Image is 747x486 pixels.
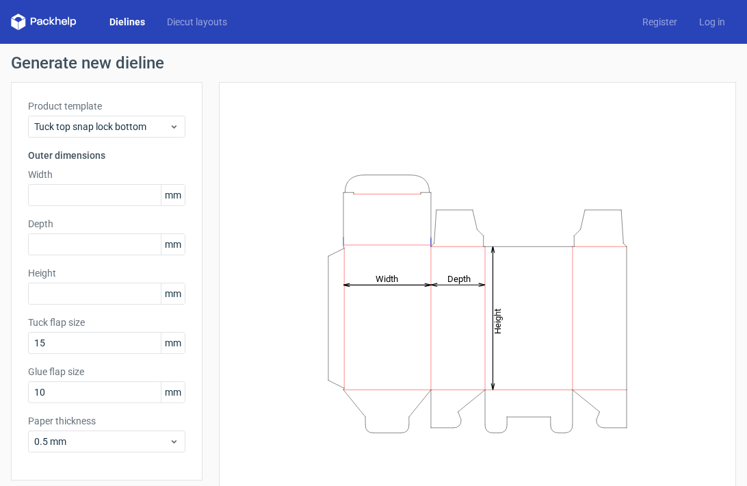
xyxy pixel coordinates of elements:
[28,316,185,329] label: Tuck flap size
[631,15,688,29] a: Register
[493,308,503,333] tspan: Height
[161,185,185,205] span: mm
[34,120,169,133] span: Tuck top snap lock bottom
[161,234,185,255] span: mm
[447,273,471,283] tspan: Depth
[28,168,185,181] label: Width
[28,266,185,280] label: Height
[28,149,185,162] h3: Outer dimensions
[28,99,185,113] label: Product template
[376,273,398,283] tspan: Width
[156,15,238,29] a: Diecut layouts
[161,283,185,304] span: mm
[99,15,156,29] a: Dielines
[161,382,185,402] span: mm
[28,217,185,231] label: Depth
[161,333,185,353] span: mm
[11,55,736,71] h1: Generate new dieline
[688,15,736,29] a: Log in
[28,365,185,379] label: Glue flap size
[28,414,185,428] label: Paper thickness
[34,435,169,448] span: 0.5 mm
